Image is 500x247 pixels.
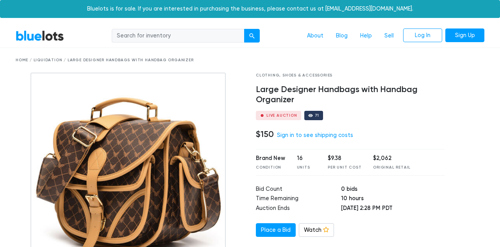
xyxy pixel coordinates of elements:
div: Per Unit Cost [328,165,361,171]
td: [DATE] 2:28 PM PDT [341,204,444,214]
div: 16 [297,154,316,163]
a: Sell [378,28,400,43]
a: Place a Bid [256,223,296,237]
a: Watch [299,223,334,237]
div: Brand New [256,154,285,163]
div: Units [297,165,316,171]
a: Help [354,28,378,43]
a: Blog [330,28,354,43]
input: Search for inventory [112,29,245,43]
a: BlueLots [16,30,64,41]
div: $2,062 [373,154,411,163]
h4: $150 [256,129,274,139]
div: Home / Liquidation / Large Designer Handbags with Handbag Organizer [16,57,484,63]
a: Sign Up [445,28,484,43]
td: 0 bids [341,185,444,195]
td: Auction Ends [256,204,341,214]
div: 71 [315,114,320,117]
div: Live Auction [266,114,297,117]
div: Condition [256,165,285,171]
div: Original Retail [373,165,411,171]
td: Time Remaining [256,194,341,204]
a: Sign in to see shipping costs [277,132,353,139]
a: Log In [403,28,442,43]
h4: Large Designer Handbags with Handbag Organizer [256,85,445,105]
div: $9.38 [328,154,361,163]
td: Bid Count [256,185,341,195]
a: About [301,28,330,43]
div: Clothing, Shoes & Accessories [256,73,445,78]
td: 10 hours [341,194,444,204]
